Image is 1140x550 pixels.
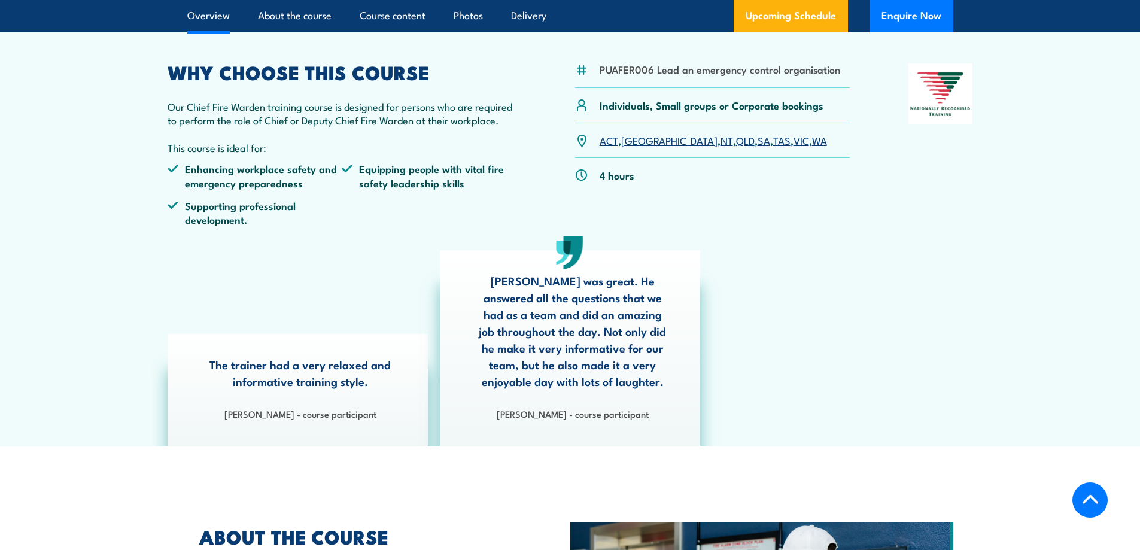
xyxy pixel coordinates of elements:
[600,133,618,147] a: ACT
[758,133,770,147] a: SA
[168,141,517,154] p: This course is ideal for:
[342,162,516,190] li: Equipping people with vital fire safety leadership skills
[812,133,827,147] a: WA
[600,168,634,182] p: 4 hours
[168,162,342,190] li: Enhancing workplace safety and emergency preparedness
[199,528,515,545] h2: ABOUT THE COURSE
[773,133,791,147] a: TAS
[168,63,517,80] h2: WHY CHOOSE THIS COURSE
[908,63,973,124] img: Nationally Recognised Training logo.
[600,62,840,76] li: PUAFER006 Lead an emergency control organisation
[475,272,670,390] p: [PERSON_NAME] was great. He answered all the questions that we had as a team and did an amazing j...
[600,98,823,112] p: Individuals, Small groups or Corporate bookings
[168,199,342,227] li: Supporting professional development.
[224,407,376,420] strong: [PERSON_NAME] - course participant
[721,133,733,147] a: NT
[736,133,755,147] a: QLD
[168,99,517,127] p: Our Chief Fire Warden training course is designed for persons who are required to perform the rol...
[794,133,809,147] a: VIC
[621,133,718,147] a: [GEOGRAPHIC_DATA]
[600,133,827,147] p: , , , , , , ,
[497,407,649,420] strong: [PERSON_NAME] - course participant
[203,356,398,390] p: The trainer had a very relaxed and informative training style.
